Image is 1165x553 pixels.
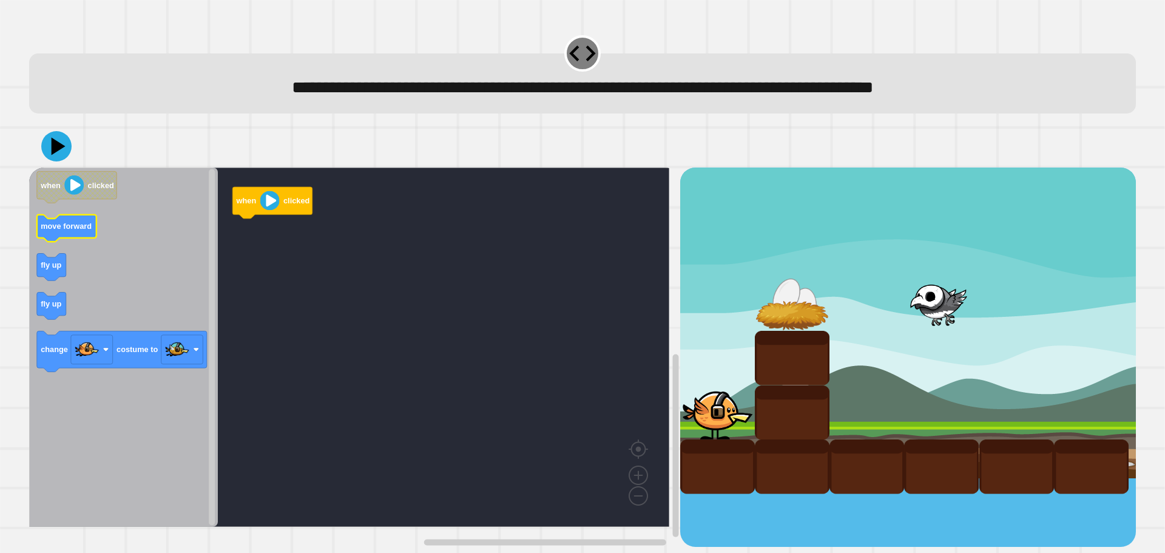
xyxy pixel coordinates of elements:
text: clicked [283,197,309,206]
div: Blockly Workspace [29,168,680,547]
text: costume to [116,345,158,355]
text: move forward [41,222,92,231]
text: clicked [88,181,114,190]
text: when [236,197,257,206]
text: when [40,181,61,190]
text: fly up [41,261,61,270]
text: change [41,345,68,355]
text: fly up [41,300,61,309]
